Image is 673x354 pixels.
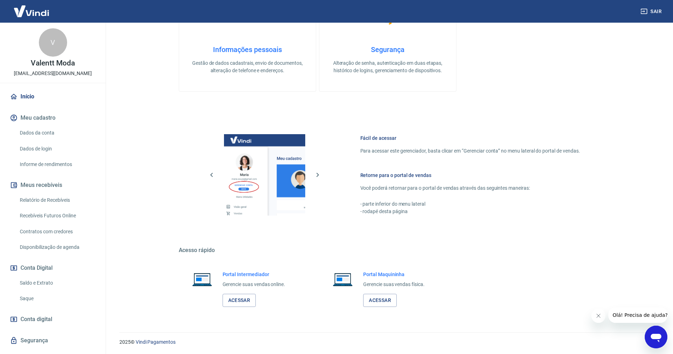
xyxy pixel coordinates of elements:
p: Gerencie suas vendas online. [223,281,285,288]
img: Imagem da dashboard mostrando o botão de gerenciar conta na sidebar no lado esquerdo [224,134,305,216]
a: Contratos com credores [17,224,97,239]
p: 2025 © [119,338,656,346]
p: Gestão de dados cadastrais, envio de documentos, alteração de telefone e endereços. [190,59,305,74]
a: Vindi Pagamentos [136,339,176,345]
span: Conta digital [20,314,52,324]
p: Você poderá retornar para o portal de vendas através das seguintes maneiras: [360,184,580,192]
h6: Portal Maquininha [363,271,425,278]
a: Saque [17,291,97,306]
button: Sair [639,5,665,18]
a: Acessar [363,294,397,307]
a: Segurança [8,333,97,348]
a: Conta digital [8,312,97,327]
a: Início [8,89,97,104]
p: [EMAIL_ADDRESS][DOMAIN_NAME] [14,70,92,77]
h4: Segurança [331,45,445,54]
p: - rodapé desta página [360,208,580,215]
p: Valentt Moda [31,59,75,67]
a: Dados da conta [17,126,97,140]
p: Gerencie suas vendas física. [363,281,425,288]
a: Recebíveis Futuros Online [17,209,97,223]
p: - parte inferior do menu lateral [360,200,580,208]
p: Para acessar este gerenciador, basta clicar em “Gerenciar conta” no menu lateral do portal de ven... [360,147,580,155]
iframe: Botão para abrir a janela de mensagens [645,326,667,348]
img: Imagem de um notebook aberto [328,271,358,288]
button: Conta Digital [8,260,97,276]
a: Acessar [223,294,256,307]
div: V [39,28,67,57]
img: Imagem de um notebook aberto [187,271,217,288]
button: Meu cadastro [8,110,97,126]
a: Saldo e Extrato [17,276,97,290]
img: Vindi [8,0,54,22]
h6: Portal Intermediador [223,271,285,278]
span: Olá! Precisa de ajuda? [4,5,59,11]
h5: Acesso rápido [179,247,597,254]
iframe: Fechar mensagem [591,309,606,323]
h6: Retorne para o portal de vendas [360,172,580,179]
a: Dados de login [17,142,97,156]
a: Relatório de Recebíveis [17,193,97,207]
a: Disponibilização de agenda [17,240,97,255]
a: Informe de rendimentos [17,157,97,172]
iframe: Mensagem da empresa [608,307,667,323]
h4: Informações pessoais [190,45,305,54]
h6: Fácil de acessar [360,135,580,142]
button: Meus recebíveis [8,177,97,193]
p: Alteração de senha, autenticação em duas etapas, histórico de logins, gerenciamento de dispositivos. [331,59,445,74]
